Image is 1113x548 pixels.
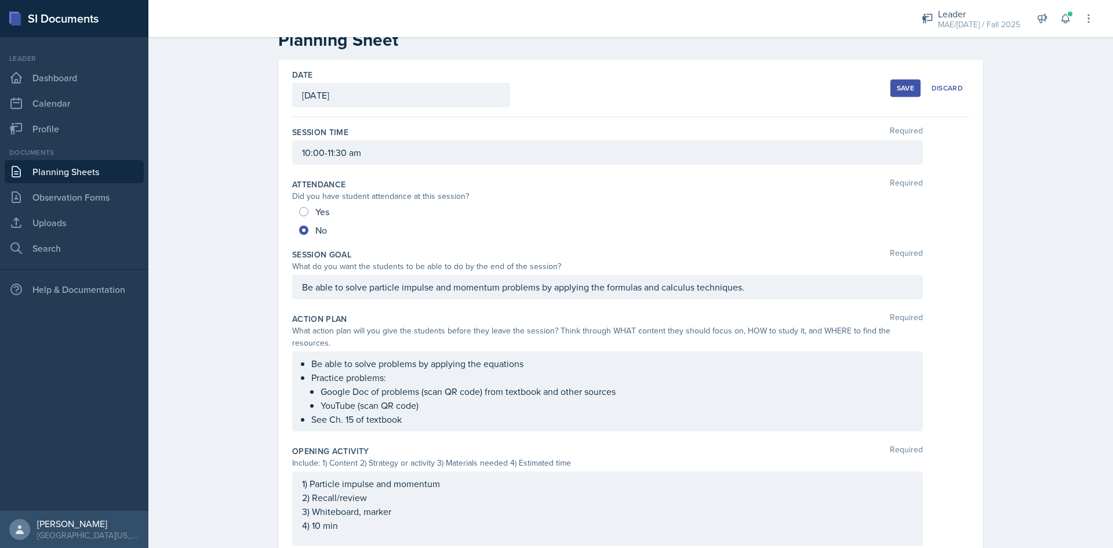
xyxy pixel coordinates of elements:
label: Action Plan [292,313,347,325]
p: 1) Particle impulse and momentum [302,477,913,491]
div: Leader [938,7,1020,21]
p: 10:00-11:30 am [302,146,913,159]
span: Required [890,445,923,457]
button: Save [890,79,921,97]
div: Did you have student attendance at this session? [292,190,923,202]
div: Help & Documentation [5,278,144,301]
div: Discard [932,84,963,93]
p: 3) Whiteboard, marker [302,505,913,518]
p: Google Doc of problems (scan QR code) from textbook and other sources [321,384,913,398]
div: What action plan will you give the students before they leave the session? Think through WHAT con... [292,325,923,349]
a: Dashboard [5,66,144,89]
div: Include: 1) Content 2) Strategy or activity 3) Materials needed 4) Estimated time [292,457,923,469]
button: Discard [925,79,969,97]
span: Required [890,126,923,138]
h2: Planning Sheet [278,30,983,50]
a: Profile [5,117,144,140]
p: Practice problems: [311,371,913,384]
a: Observation Forms [5,186,144,209]
p: 4) 10 min [302,518,913,532]
span: Required [890,249,923,260]
label: Attendance [292,179,346,190]
label: Session Time [292,126,348,138]
div: [PERSON_NAME] [37,518,139,529]
div: Leader [5,53,144,64]
div: [GEOGRAPHIC_DATA][US_STATE] in [GEOGRAPHIC_DATA] [37,529,139,541]
p: YouTube (scan QR code) [321,398,913,412]
p: See Ch. 15 of textbook [311,412,913,426]
p: Be able to solve problems by applying the equations [311,357,913,371]
a: Planning Sheets [5,160,144,183]
p: Be able to solve particle impulse and momentum problems by applying the formulas and calculus tec... [302,280,913,294]
a: Calendar [5,92,144,115]
div: Save [897,84,914,93]
a: Uploads [5,211,144,234]
div: MAE/[DATE] / Fall 2025 [938,19,1020,31]
div: What do you want the students to be able to do by the end of the session? [292,260,923,273]
label: Date [292,69,312,81]
label: Opening Activity [292,445,369,457]
div: Documents [5,147,144,158]
a: Search [5,237,144,260]
p: 2) Recall/review [302,491,913,505]
span: Required [890,313,923,325]
span: No [315,224,327,236]
label: Session Goal [292,249,351,260]
span: Required [890,179,923,190]
span: Yes [315,206,329,217]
